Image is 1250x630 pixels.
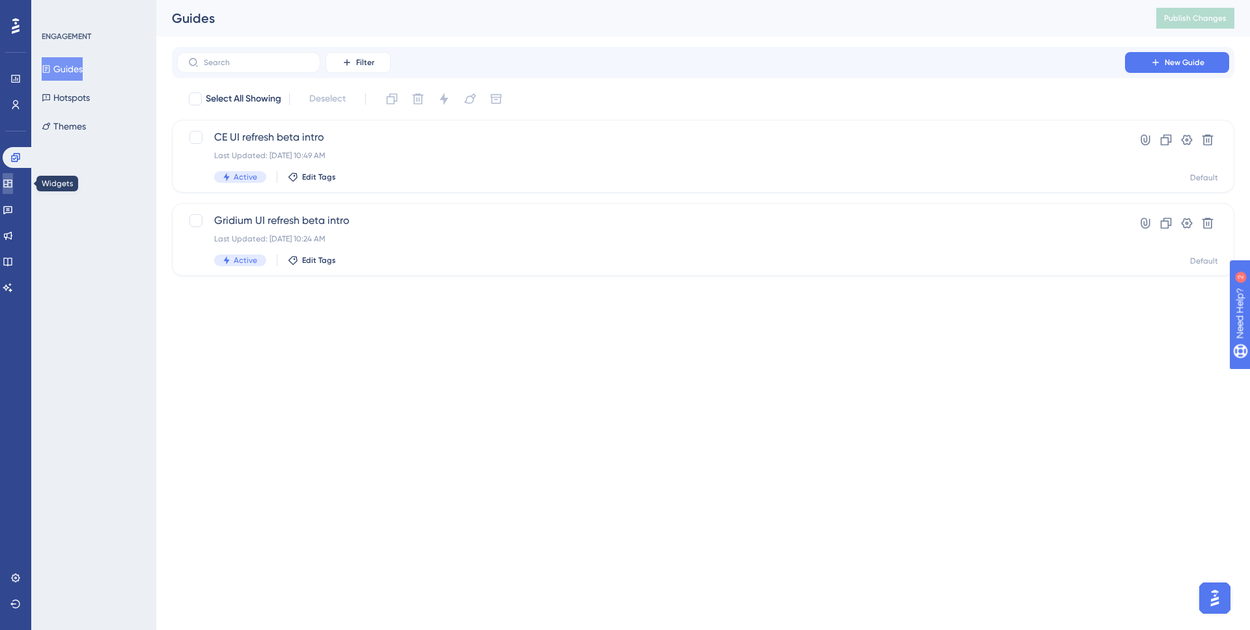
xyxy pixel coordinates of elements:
[1156,8,1234,29] button: Publish Changes
[1190,256,1218,266] div: Default
[288,172,336,182] button: Edit Tags
[206,91,281,107] span: Select All Showing
[42,31,91,42] div: ENGAGEMENT
[204,58,309,67] input: Search
[1195,579,1234,618] iframe: UserGuiding AI Assistant Launcher
[42,86,90,109] button: Hotspots
[90,7,94,17] div: 2
[288,255,336,266] button: Edit Tags
[309,91,346,107] span: Deselect
[298,87,357,111] button: Deselect
[31,3,81,19] span: Need Help?
[1190,172,1218,183] div: Default
[326,52,391,73] button: Filter
[214,150,1088,161] div: Last Updated: [DATE] 10:49 AM
[234,172,257,182] span: Active
[302,172,336,182] span: Edit Tags
[356,57,374,68] span: Filter
[1165,57,1204,68] span: New Guide
[214,213,1088,228] span: Gridium UI refresh beta intro
[1164,13,1227,23] span: Publish Changes
[42,57,83,81] button: Guides
[302,255,336,266] span: Edit Tags
[1125,52,1229,73] button: New Guide
[214,130,1088,145] span: CE UI refresh beta intro
[234,255,257,266] span: Active
[172,9,1124,27] div: Guides
[42,115,86,138] button: Themes
[214,234,1088,244] div: Last Updated: [DATE] 10:24 AM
